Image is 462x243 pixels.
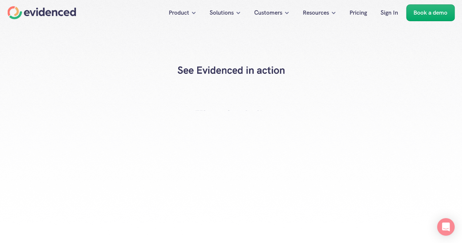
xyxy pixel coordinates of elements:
[210,8,234,18] p: Solutions
[169,8,189,18] p: Product
[7,6,76,19] a: Home
[173,64,290,76] h1: See Evidenced in action
[158,144,304,167] h5: Please fill out the form and we'll get back to you right away.
[195,109,268,121] p: We'd love to answer all your questions and show you the product on a quick 30-min call.
[375,4,404,21] a: Sign In
[344,4,373,21] a: Pricing
[381,8,398,18] p: Sign In
[413,8,447,18] p: Book a demo
[406,4,455,21] a: Book a demo
[158,218,304,235] input: Work email*
[254,8,282,18] p: Customers
[158,174,176,184] p: Name
[303,8,329,18] p: Resources
[350,8,367,18] p: Pricing
[158,186,304,202] input: Name*
[158,207,190,217] p: Work email
[437,218,455,236] div: Open Intercom Messenger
